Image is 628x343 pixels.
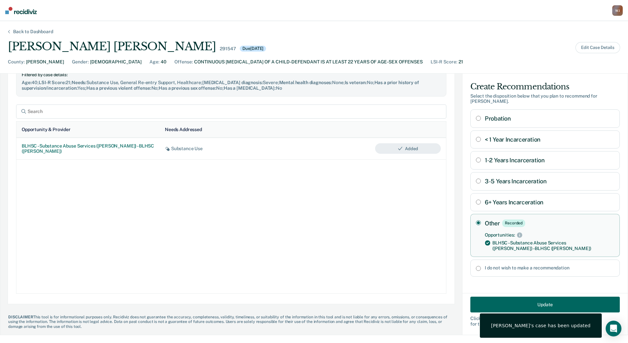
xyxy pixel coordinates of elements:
[459,58,463,65] div: 21
[16,104,446,119] input: Search
[5,29,61,34] div: Back to Dashboard
[470,93,620,104] div: Select the disposition below that you plan to recommend for [PERSON_NAME] .
[0,315,462,329] div: This tool is for informational purposes only. Recidiviz does not guarantee the accuracy, complete...
[240,46,266,52] div: Due [DATE]
[485,115,614,122] label: Probation
[26,58,64,65] div: [PERSON_NAME]
[375,143,441,154] button: Added
[72,58,89,65] div: Gender :
[485,219,614,227] label: Other
[8,40,216,53] div: [PERSON_NAME] [PERSON_NAME]
[8,315,33,319] span: DISCLAIMER
[86,85,151,91] span: Has a previous violent offense :
[220,46,236,52] div: 291547
[202,80,263,85] span: [MEDICAL_DATA] diagnosis :
[90,58,142,65] div: [DEMOGRAPHIC_DATA]
[485,178,614,185] label: 3-5 Years Incarceration
[161,58,167,65] div: 40
[22,72,441,78] div: Filtered by case details:
[8,58,25,65] div: County :
[485,232,515,238] div: Opportunities:
[22,127,71,132] div: Opportunity & Provider
[485,265,614,271] label: I do not wish to make a recommendation
[159,85,216,91] span: Has a previous sex offense :
[22,80,32,85] span: Age :
[470,297,620,312] button: Update
[470,316,620,327] div: Clicking " Update " will generate a downloadable report for the judge.
[485,157,614,164] label: 1-2 Years Incarceration
[194,58,423,65] div: CONTINUOUS [MEDICAL_DATA] OF A CHILD-DEFENDANT IS AT LEAST 22 YEARS OF AGE-SEX OFFENSES
[612,5,623,16] div: W J
[72,80,86,85] span: Needs :
[485,198,614,206] label: 6+ Years Incarceration
[22,80,441,91] div: 40 ; 21 ; Substance Use, General Re-entry Support, Healthcare ; Severe ; None ; No ; Yes ; No ; N...
[165,146,298,151] div: Substance Use
[491,323,591,329] span: [PERSON_NAME] 's case has been updated
[502,219,525,227] div: Recorded
[345,80,367,85] span: Is veteran :
[492,240,614,251] div: BLHSC - Substance Abuse Services ([PERSON_NAME]) - BLHSC ([PERSON_NAME])
[224,85,276,91] span: Has a [MEDICAL_DATA] :
[431,58,457,65] div: LSI-R Score :
[149,58,159,65] div: Age :
[22,143,154,154] div: BLHSC - Substance Abuse Services ([PERSON_NAME]) - BLHSC ([PERSON_NAME])
[279,80,332,85] span: Mental health diagnoses :
[470,81,620,92] div: Create Recommendations
[612,5,623,16] button: WJ
[485,136,614,143] label: < 1 Year Incarceration
[165,127,202,132] div: Needs Addressed
[606,321,621,336] div: Open Intercom Messenger
[174,58,193,65] div: Offense :
[5,7,37,14] img: Recidiviz
[575,42,620,53] button: Edit Case Details
[22,80,419,91] span: Has a prior history of supervision/incarceration :
[39,80,66,85] span: LSI-R Score :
